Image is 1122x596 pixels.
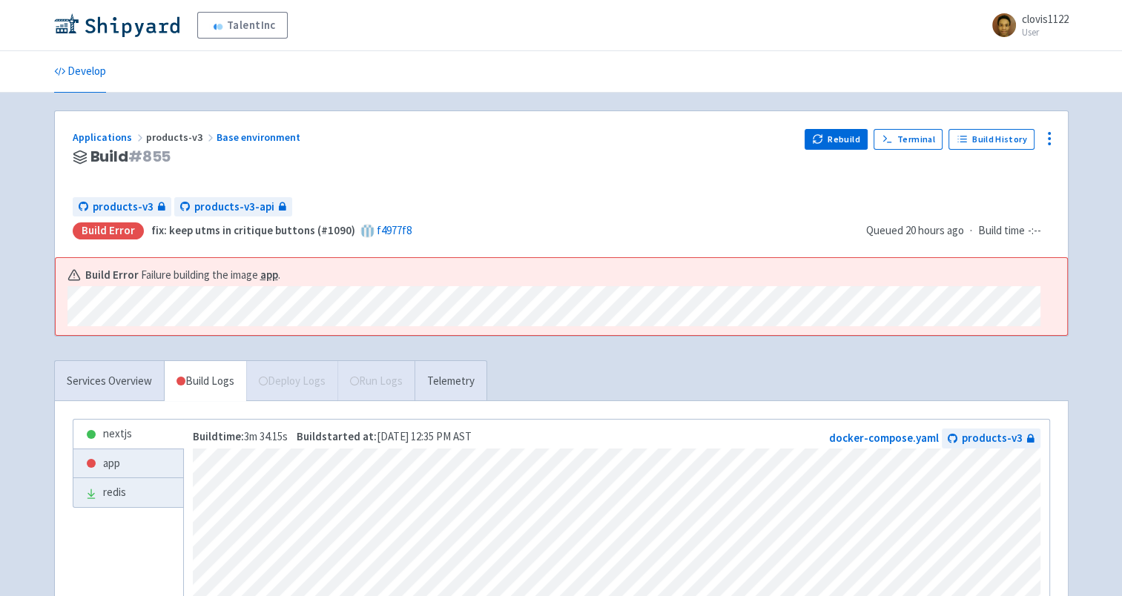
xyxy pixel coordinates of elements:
[1022,12,1069,26] span: clovis1122
[54,51,106,93] a: Develop
[978,222,1025,239] span: Build time
[829,431,939,445] a: docker-compose.yaml
[260,268,278,282] a: app
[73,130,146,144] a: Applications
[905,223,964,237] time: 20 hours ago
[805,129,868,150] button: Rebuild
[948,129,1034,150] a: Build History
[128,146,171,167] span: # 855
[874,129,943,150] a: Terminal
[1022,27,1069,37] small: User
[73,420,183,448] a: nextjs
[73,478,183,507] a: redis
[193,429,244,443] strong: Build time:
[297,429,377,443] strong: Build started at:
[73,449,183,478] a: app
[151,223,355,237] strong: fix: keep utms in critique buttons (#1090)
[197,12,288,39] a: TalentInc
[174,197,292,217] a: products-v3-api
[217,130,303,144] a: Base environment
[377,223,412,237] a: f4977f8
[146,130,217,144] span: products-v3
[85,267,139,284] b: Build Error
[93,199,154,216] span: products-v3
[90,148,171,165] span: Build
[194,199,274,216] span: products-v3-api
[141,267,280,284] span: Failure building the image .
[942,428,1040,448] a: products-v3
[962,430,1023,447] span: products-v3
[193,429,288,443] span: 3m 34.15s
[1028,222,1041,239] span: -:--
[297,429,472,443] span: [DATE] 12:35 PM AST
[983,13,1069,37] a: clovis1122 User
[73,197,171,217] a: products-v3
[73,222,144,239] div: Build Error
[415,361,486,402] a: Telemetry
[55,361,164,402] a: Services Overview
[866,222,1050,239] div: ·
[165,361,246,402] a: Build Logs
[54,13,179,37] img: Shipyard logo
[866,223,964,237] span: Queued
